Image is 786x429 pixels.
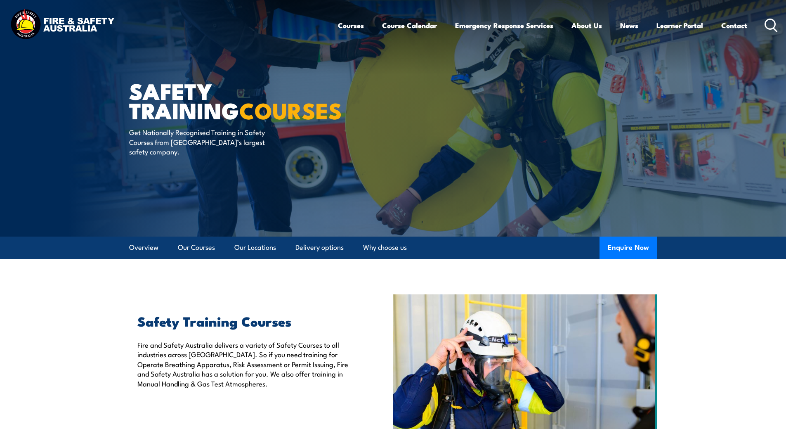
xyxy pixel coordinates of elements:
a: Learner Portal [656,14,703,36]
a: Delivery options [295,237,344,258]
h1: Safety Training [129,81,333,119]
a: Overview [129,237,158,258]
a: Our Locations [234,237,276,258]
a: Courses [338,14,364,36]
a: About Us [571,14,602,36]
a: Our Courses [178,237,215,258]
a: News [620,14,638,36]
a: Contact [721,14,747,36]
a: Emergency Response Services [455,14,553,36]
a: Course Calendar [382,14,437,36]
a: Why choose us [363,237,407,258]
h2: Safety Training Courses [137,315,355,327]
button: Enquire Now [600,237,657,259]
p: Get Nationally Recognised Training in Safety Courses from [GEOGRAPHIC_DATA]’s largest safety comp... [129,127,280,156]
strong: COURSES [239,92,342,127]
p: Fire and Safety Australia delivers a variety of Safety Courses to all industries across [GEOGRAPH... [137,340,355,388]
